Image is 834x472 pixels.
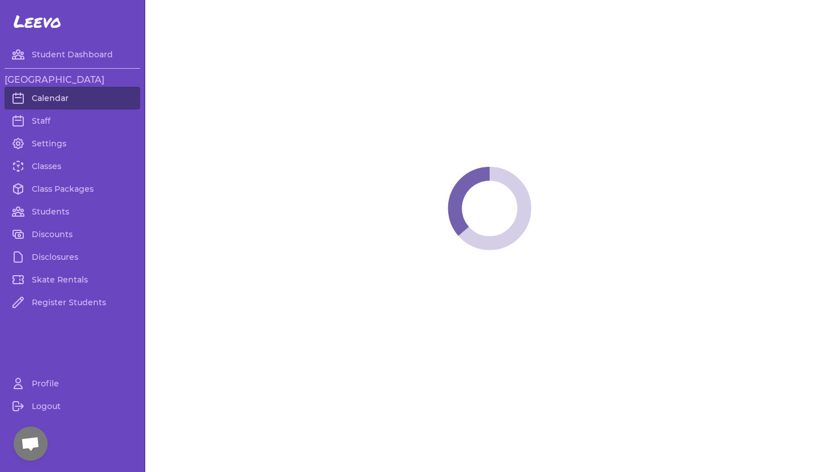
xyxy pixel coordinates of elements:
a: Settings [5,132,140,155]
a: Students [5,200,140,223]
a: Class Packages [5,178,140,200]
h3: [GEOGRAPHIC_DATA] [5,73,140,87]
a: Skate Rentals [5,268,140,291]
a: Staff [5,109,140,132]
a: Register Students [5,291,140,314]
a: Classes [5,155,140,178]
a: Open chat [14,427,48,461]
a: Discounts [5,223,140,246]
span: Leevo [14,11,61,32]
a: Calendar [5,87,140,109]
a: Disclosures [5,246,140,268]
a: Profile [5,372,140,395]
a: Student Dashboard [5,43,140,66]
a: Logout [5,395,140,418]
